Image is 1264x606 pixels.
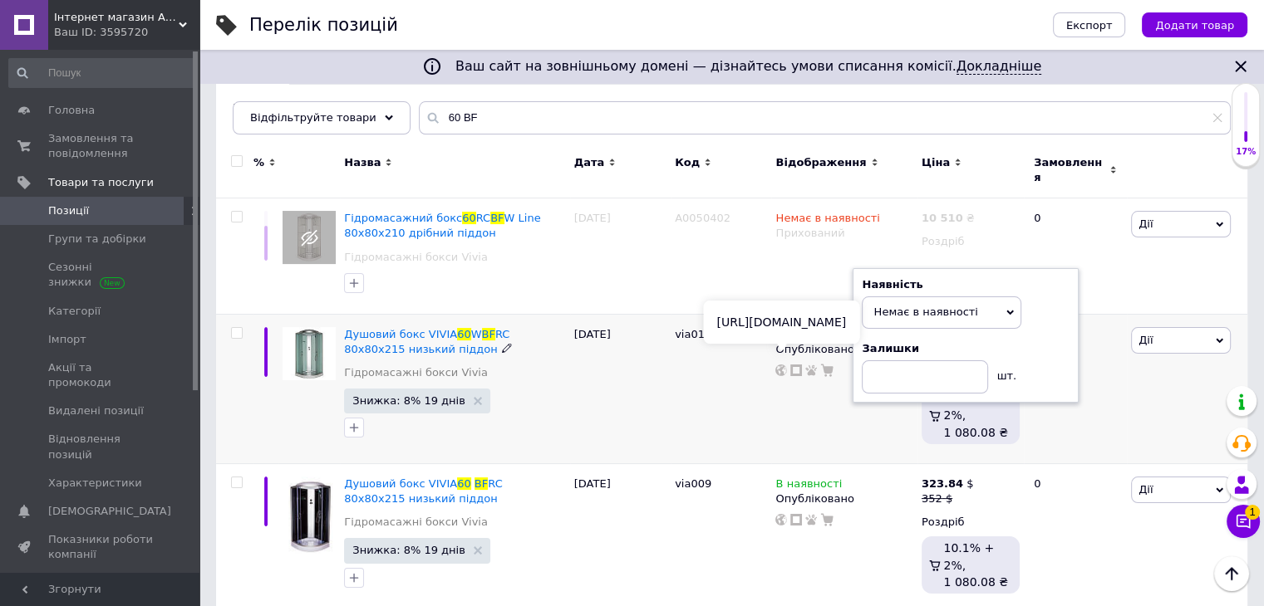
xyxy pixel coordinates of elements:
[988,360,1021,384] div: шт.
[48,103,95,118] span: Головна
[1231,56,1251,76] svg: Закрити
[344,155,381,170] span: Назва
[344,212,540,239] a: Гідромасажний бокс60RCBFW Line 80х80х210 дрібний піддон
[1142,12,1247,37] button: Додати товар
[344,250,488,265] a: Гідромасажні бокси Vivia
[775,226,912,241] div: Прихований
[233,102,300,117] span: Приховані
[462,212,476,224] span: 60
[943,575,1008,589] span: 1 080.08 ₴
[943,426,1008,439] span: 1 080.08 ₴
[471,328,482,340] span: W
[675,155,700,170] span: Код
[675,477,711,490] span: via009
[48,332,86,347] span: Імпорт
[48,203,89,218] span: Позиції
[922,491,974,506] div: 352 $
[48,175,154,190] span: Товари та послуги
[922,476,974,491] div: $
[775,491,912,506] div: Опубліковано
[48,532,154,562] span: Показники роботи компанії
[1034,155,1105,185] span: Замовлення
[48,432,154,462] span: Відновлення позицій
[344,477,457,490] span: Душовий бокс VIVIA
[48,304,101,319] span: Категорії
[455,58,1041,75] span: Ваш сайт на зовнішньому домені — дізнайтесь умови списання комісії.
[482,328,495,340] span: BF
[253,155,264,170] span: %
[574,155,605,170] span: Дата
[283,476,336,554] img: Душевой бокс VIVIA 60 BF RC 80х80х215 низкий поддон
[54,10,179,25] span: Інтернет магазин Астрей
[1155,19,1234,32] span: Додати товар
[283,211,336,264] img: Гидромассажный бокс 60 RC BF W Line 80х80х210 мелкий поддон
[943,541,994,571] span: 10.1% + 2%,
[48,504,171,519] span: [DEMOGRAPHIC_DATA]
[1024,198,1127,315] div: 0
[352,545,465,555] span: Знижка: 8% 19 днів
[1139,483,1153,496] span: Дії
[476,212,490,224] span: RC
[775,212,879,229] span: Немає в наявності
[54,25,199,40] div: Ваш ID: 3595720
[48,260,154,290] span: Сезонні знижки
[675,328,711,340] span: via010
[922,515,1020,530] div: Роздріб
[922,212,963,224] b: 10 510
[862,277,1070,292] div: Наявність
[922,155,950,170] span: Ціна
[250,111,376,124] span: Відфільтруйте товари
[352,395,465,406] span: Знижка: 8% 19 днів
[862,341,1070,356] div: Залишки
[344,212,540,239] span: W Line 80х80х210 дрібний піддон
[344,328,509,355] span: RC 80х80х215 низький піддон
[344,515,488,530] a: Гідромасажні бокси Vivia
[48,403,144,418] span: Видалені позиції
[249,17,398,34] div: Перелік позицій
[344,328,457,340] span: Душовий бокс VIVIA
[48,476,142,491] span: Характеристики
[570,314,671,463] div: [DATE]
[457,477,471,490] span: 60
[1053,12,1126,37] button: Експорт
[570,198,671,315] div: [DATE]
[48,232,146,247] span: Групи та добірки
[48,360,154,390] span: Акції та промокоди
[8,58,196,88] input: Пошук
[419,101,1231,134] input: Пошук по назві позиції, артикулу і пошуковим запитам
[873,305,977,318] span: Немає в наявності
[475,477,488,490] span: BF
[490,212,504,224] span: BF
[1066,19,1113,32] span: Експорт
[1139,334,1153,346] span: Дії
[1214,556,1249,591] button: Наверх
[922,234,1020,249] div: Роздріб
[344,328,509,355] a: Душовий бокс VIVIA60WBFRC 80х80х215 низький піддон
[922,211,975,226] div: ₴
[344,477,502,505] a: Душовий бокс VIVIA60BFRC 80х80х215 низький піддон
[775,477,842,495] span: В наявності
[957,58,1041,75] a: Докладніше
[775,155,866,170] span: Відображення
[922,477,963,490] b: 323.84
[675,212,730,224] span: A0050402
[457,328,471,340] span: 60
[344,212,462,224] span: Гідромасажний бокс
[775,342,912,357] div: Опубліковано
[283,327,336,380] img: Душевой бокс VIVIA 60 W BF RC 80х80х215 низкий поддон
[344,365,488,380] a: Гідромасажні бокси Vivia
[1227,505,1260,538] button: Чат з покупцем1
[703,301,859,344] div: [URL][DOMAIN_NAME]
[1139,217,1153,230] span: Дії
[48,131,154,161] span: Замовлення та повідомлення
[1232,146,1259,158] div: 17%
[1245,502,1260,517] span: 1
